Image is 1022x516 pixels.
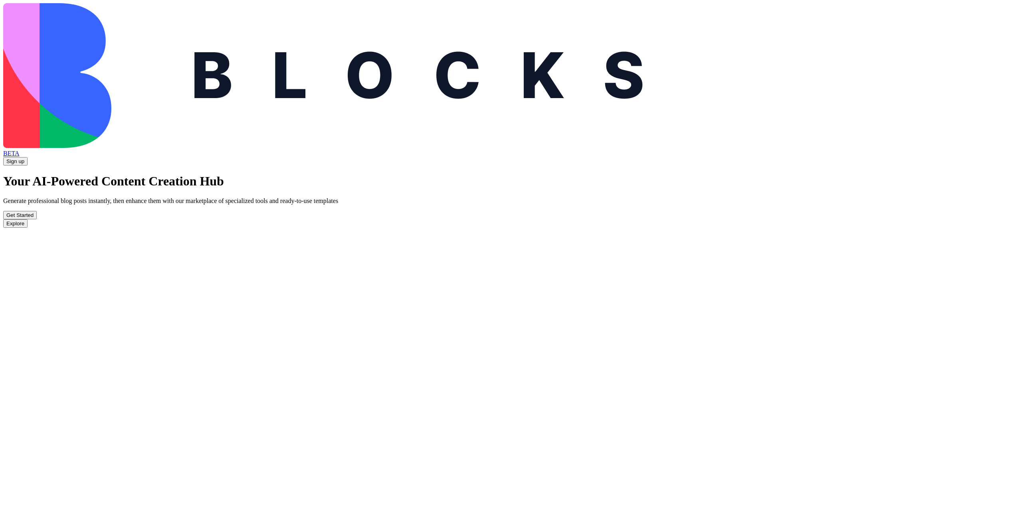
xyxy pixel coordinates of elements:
p: Generate professional blog posts instantly, then enhance them with our marketplace of specialized... [3,197,1019,205]
a: BETA [3,143,1019,157]
div: BETA [3,150,1019,157]
button: Get Started [3,211,37,219]
img: logo [3,3,646,148]
button: Sign up [3,157,28,165]
h1: Your AI-Powered Content Creation Hub [3,174,1019,189]
button: Explore [3,219,28,228]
